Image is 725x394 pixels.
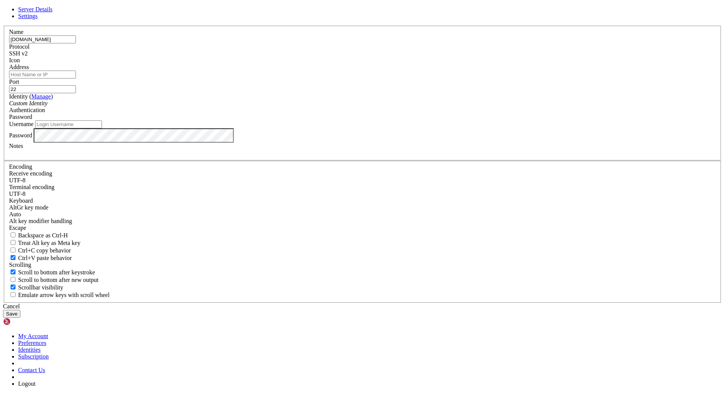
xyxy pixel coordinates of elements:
a: Contact Us [18,367,45,373]
button: Save [3,310,20,318]
img: Shellngn [3,318,46,325]
label: Keyboard [9,197,33,204]
div: Password [9,114,716,120]
label: Port [9,78,19,85]
label: Name [9,29,23,35]
div: Escape [9,225,716,231]
span: Ctrl+V paste behavior [18,255,72,261]
span: UTF-8 [9,191,26,197]
a: Logout [18,380,35,387]
div: UTF-8 [9,191,716,197]
a: Manage [31,93,51,100]
a: Preferences [18,340,46,346]
a: Server Details [18,6,52,12]
label: Whether the Alt key acts as a Meta key or as a distinct Alt key. [9,240,80,246]
a: Settings [18,13,38,19]
span: Scrollbar visibility [18,284,63,291]
div: Custom Identity [9,100,716,107]
input: Ctrl+V paste behavior [11,255,15,260]
a: Identities [18,346,41,353]
label: The vertical scrollbar mode. [9,284,63,291]
input: Backspace as Ctrl-H [11,232,15,237]
label: Set the expected encoding for data received from the host. If the encodings do not match, visual ... [9,204,48,211]
input: Login Username [35,120,102,128]
label: Ctrl+V pastes if true, sends ^V to host if false. Ctrl+Shift+V sends ^V to host if true, pastes i... [9,255,72,261]
label: If true, the backspace should send BS ('\x08', aka ^H). Otherwise the backspace key should send '... [9,232,68,239]
span: SSH v2 [9,50,28,57]
label: Ctrl-C copies if true, send ^C to host if false. Ctrl-Shift-C sends ^C to host if true, copies if... [9,247,71,254]
label: Password [9,132,32,138]
label: Protocol [9,43,29,50]
input: Port Number [9,85,76,93]
label: The default terminal encoding. ISO-2022 enables character map translations (like graphics maps). ... [9,184,54,190]
input: Host Name or IP [9,71,76,78]
input: Emulate arrow keys with scroll wheel [11,292,15,297]
label: Icon [9,57,20,63]
label: Scroll to bottom after new output. [9,277,99,283]
span: Emulate arrow keys with scroll wheel [18,292,110,298]
input: Scroll to bottom after new output [11,277,15,282]
label: Controls how the Alt key is handled. Escape: Send an ESC prefix. 8-Bit: Add 128 to the typed char... [9,218,72,224]
span: Ctrl+C copy behavior [18,247,71,254]
span: Scroll to bottom after new output [18,277,99,283]
label: Whether to scroll to the bottom on any keystroke. [9,269,95,275]
label: Username [9,121,34,127]
a: My Account [18,333,48,339]
label: Address [9,64,29,70]
span: Treat Alt key as Meta key [18,240,80,246]
input: Server Name [9,35,76,43]
label: Notes [9,143,23,149]
div: SSH v2 [9,50,716,57]
span: ( ) [29,93,53,100]
label: When using the alternative screen buffer, and DECCKM (Application Cursor Keys) is active, mouse w... [9,292,110,298]
input: Ctrl+C copy behavior [11,248,15,252]
span: Escape [9,225,26,231]
a: Subscription [18,353,49,360]
span: Password [9,114,32,120]
span: Scroll to bottom after keystroke [18,269,95,275]
div: Auto [9,211,716,218]
input: Scroll to bottom after keystroke [11,269,15,274]
i: Custom Identity [9,100,48,106]
label: Authentication [9,107,45,113]
input: Treat Alt key as Meta key [11,240,15,245]
div: Cancel [3,303,722,310]
label: Scrolling [9,262,31,268]
div: UTF-8 [9,177,716,184]
label: Encoding [9,163,32,170]
label: Set the expected encoding for data received from the host. If the encodings do not match, visual ... [9,170,52,177]
input: Scrollbar visibility [11,285,15,289]
label: Identity [9,93,53,100]
span: Auto [9,211,21,217]
span: Backspace as Ctrl-H [18,232,68,239]
span: UTF-8 [9,177,26,183]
